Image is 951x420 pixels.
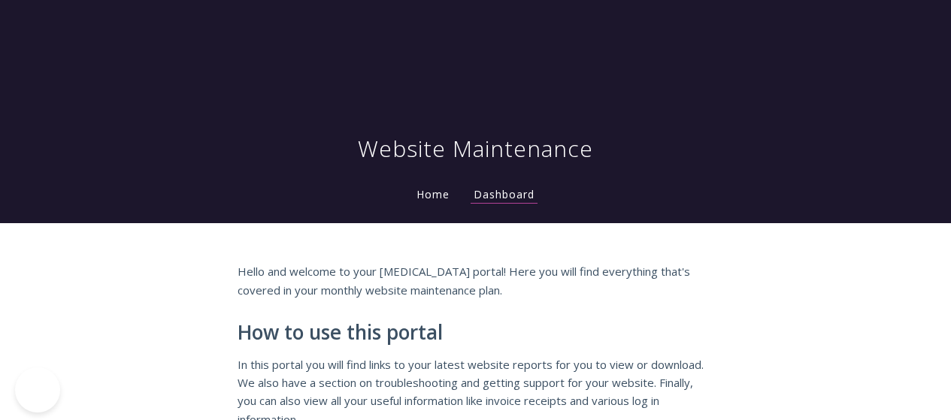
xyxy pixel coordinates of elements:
[413,187,453,201] a: Home
[471,187,538,204] a: Dashboard
[358,134,593,164] h1: Website Maintenance
[15,367,60,412] iframe: Toggle Customer Support
[238,322,714,344] h2: How to use this portal
[238,262,714,299] p: Hello and welcome to your [MEDICAL_DATA] portal! Here you will find everything that's covered in ...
